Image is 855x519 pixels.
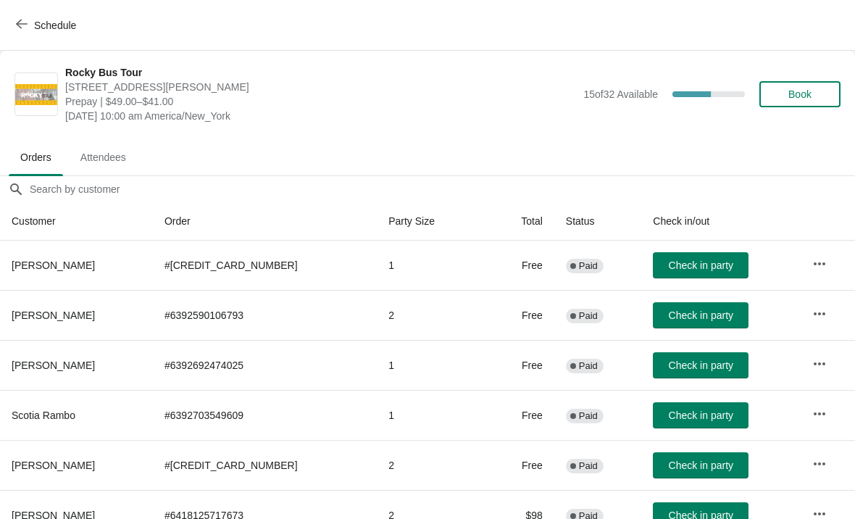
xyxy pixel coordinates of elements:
span: Check in party [669,310,733,321]
th: Order [153,202,377,241]
input: Search by customer [29,176,855,202]
span: [DATE] 10:00 am America/New_York [65,109,576,123]
button: Check in party [653,402,748,428]
span: Check in party [669,360,733,371]
span: 15 of 32 Available [583,88,658,100]
span: Check in party [669,460,733,471]
span: Paid [579,310,598,322]
th: Check in/out [641,202,801,241]
span: [PERSON_NAME] [12,460,95,471]
td: # [CREDIT_CARD_NUMBER] [153,241,377,290]
td: # 6392590106793 [153,290,377,340]
th: Status [554,202,641,241]
span: Paid [579,260,598,272]
span: Paid [579,360,598,372]
button: Book [759,81,841,107]
button: Schedule [7,12,88,38]
td: Free [477,390,554,440]
span: [PERSON_NAME] [12,360,95,371]
td: 1 [377,241,476,290]
th: Total [477,202,554,241]
button: Check in party [653,252,748,278]
td: Free [477,241,554,290]
td: Free [477,340,554,390]
span: Orders [9,144,63,170]
span: Book [788,88,812,100]
span: Rocky Bus Tour [65,65,576,80]
span: Check in party [669,410,733,421]
td: Free [477,290,554,340]
td: # 6392703549609 [153,390,377,440]
span: [PERSON_NAME] [12,259,95,271]
th: Party Size [377,202,476,241]
span: Attendees [69,144,138,170]
span: Schedule [34,20,76,31]
span: [STREET_ADDRESS][PERSON_NAME] [65,80,576,94]
td: 1 [377,390,476,440]
td: 2 [377,440,476,490]
button: Check in party [653,302,748,328]
span: Paid [579,460,598,472]
button: Check in party [653,452,748,478]
td: # [CREDIT_CARD_NUMBER] [153,440,377,490]
img: Rocky Bus Tour [15,84,57,105]
span: Scotia Rambo [12,410,75,421]
span: Paid [579,410,598,422]
td: 1 [377,340,476,390]
td: 2 [377,290,476,340]
span: Check in party [669,259,733,271]
td: # 6392692474025 [153,340,377,390]
td: Free [477,440,554,490]
span: [PERSON_NAME] [12,310,95,321]
span: Prepay | $49.00–$41.00 [65,94,576,109]
button: Check in party [653,352,748,378]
